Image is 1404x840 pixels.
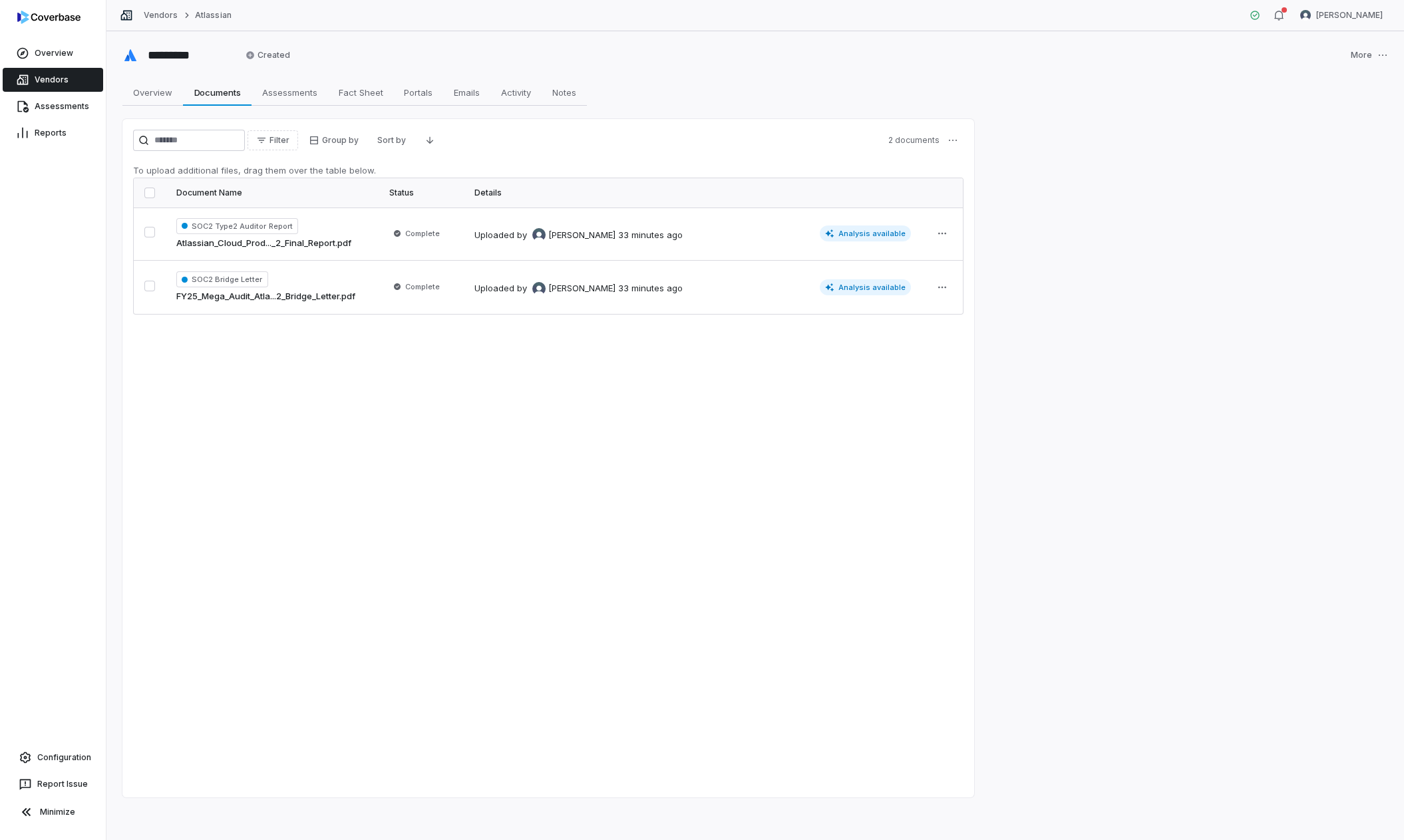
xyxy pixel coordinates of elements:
div: Document Name [176,188,368,198]
button: Group by [301,130,367,150]
span: Analysis available [820,279,912,295]
button: Descending [417,130,443,150]
span: 2 documents [888,135,940,146]
img: Gerald Pe avatar [532,282,546,295]
img: Gerald Pe avatar [532,228,546,241]
p: To upload additional files, drag them over the table below. [133,164,964,178]
div: by [517,228,615,241]
a: FY25_Mega_Audit_Atla...2_Bridge_Letter.pdf [176,290,355,303]
button: Sort by [369,130,414,150]
img: Gerald Pe avatar [1300,10,1311,21]
a: Atlassian_Cloud_Prod..._2_Final_Report.pdf [176,237,351,250]
a: Overview [3,41,103,65]
div: 33 minutes ago [618,229,683,242]
span: Created [246,50,290,61]
span: Fact Sheet [333,84,389,101]
span: [PERSON_NAME] [1316,10,1383,21]
button: Gerald Pe avatar[PERSON_NAME] [1292,5,1391,25]
span: Analysis available [820,225,912,241]
div: Uploaded [474,228,683,241]
button: Minimize [5,799,100,825]
span: Complete [405,281,440,292]
button: More [1347,41,1392,69]
span: SOC2 Type2 Auditor Report [176,218,298,234]
div: Details [474,188,911,198]
span: SOC2 Bridge Letter [176,271,268,287]
span: Overview [128,84,178,101]
a: Configuration [5,746,100,770]
a: Atlassian [195,10,231,21]
span: Notes [547,84,582,101]
a: Vendors [144,10,178,21]
span: Activity [496,84,536,101]
span: [PERSON_NAME] [548,229,615,242]
button: Filter [248,130,298,150]
div: 33 minutes ago [618,282,683,295]
a: Assessments [3,94,103,118]
span: [PERSON_NAME] [548,282,615,295]
img: logo-D7KZi-bG.svg [17,11,81,24]
svg: Descending [425,135,435,146]
div: Uploaded [474,282,683,295]
div: by [517,282,615,295]
span: Assessments [257,84,323,101]
span: Filter [269,135,289,146]
span: Complete [405,228,440,239]
span: Emails [448,84,485,101]
a: Reports [3,121,103,145]
span: Portals [399,84,438,101]
button: Report Issue [5,772,100,796]
div: Status [389,188,453,198]
span: Documents [189,84,246,101]
a: Vendors [3,68,103,92]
